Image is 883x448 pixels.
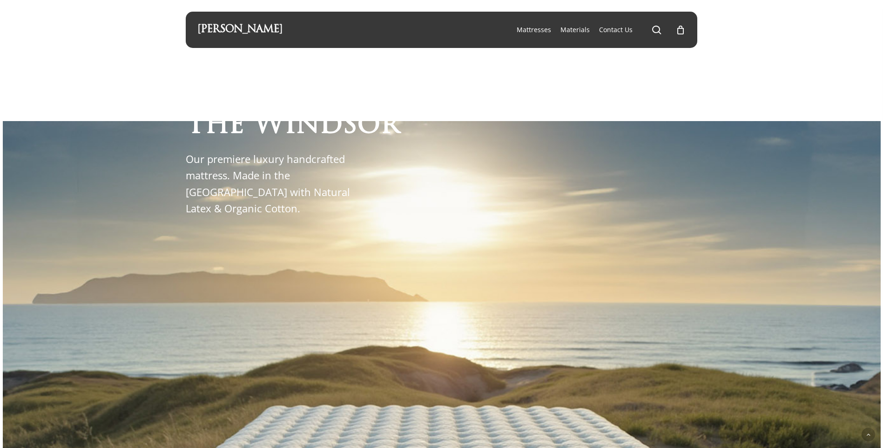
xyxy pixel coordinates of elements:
a: Contact Us [599,25,633,34]
span: T [186,111,205,140]
a: Back to top [862,428,875,441]
span: r [380,111,400,140]
span: s [343,111,357,140]
a: Cart [675,25,686,35]
a: [PERSON_NAME] [197,25,283,35]
span: W [254,111,285,140]
span: d [320,111,343,140]
span: n [296,111,320,140]
a: Materials [560,25,590,34]
span: e [229,111,244,140]
span: i [285,111,296,140]
a: Mattresses [517,25,551,34]
span: o [357,111,380,140]
nav: Main Menu [512,12,686,48]
p: Our premiere luxury handcrafted mattress. Made in the [GEOGRAPHIC_DATA] with Natural Latex & Orga... [186,151,360,217]
span: h [205,111,229,140]
h1: The Windsor [186,111,400,140]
